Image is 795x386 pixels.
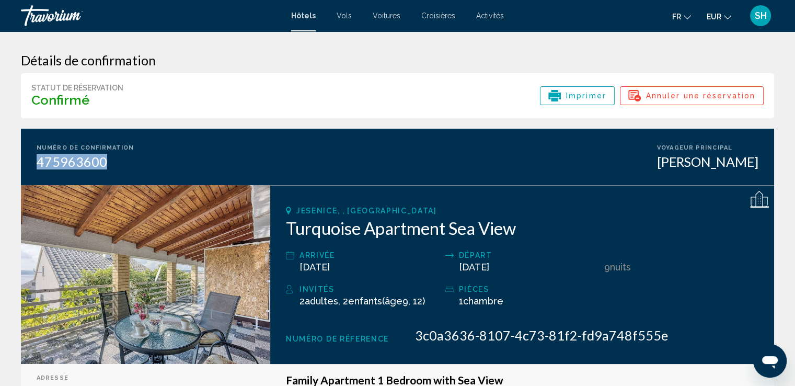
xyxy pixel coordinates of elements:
span: âge [385,296,402,306]
div: Invités [299,283,440,296]
a: Hôtels [291,12,316,20]
span: nuits [610,262,631,273]
span: Imprimer [566,87,606,105]
span: , 2 [338,296,425,306]
h3: Family Apartment 1 Bedroom with Sea View [286,374,758,386]
iframe: Bouton de lancement de la fenêtre de messagerie [753,344,787,378]
div: [PERSON_NAME] [657,154,758,169]
span: ( 9, 12) [348,296,425,306]
a: Vols [337,12,352,20]
button: Imprimer [540,86,615,105]
a: Croisières [421,12,455,20]
span: fr [672,13,681,21]
span: 1 [459,296,503,306]
a: Travorium [21,5,281,26]
button: Change language [672,9,691,24]
span: [DATE] [459,262,489,273]
span: Numéro de réference [286,335,389,343]
h2: Turquoise Apartment Sea View [286,218,758,239]
button: Annuler une réservation [620,86,764,105]
span: 2 [299,296,338,306]
h3: Confirmé [31,92,123,108]
div: pièces [459,283,600,296]
div: Départ [459,249,600,262]
span: Chambre [463,296,503,306]
a: Voitures [373,12,400,20]
span: 9 [604,262,610,273]
div: Arrivée [299,249,440,262]
button: Change currency [707,9,731,24]
h3: Détails de confirmation [21,52,774,68]
span: EUR [707,13,721,21]
a: Activités [476,12,504,20]
div: Numéro de confirmation [37,144,134,151]
div: Voyageur principal [657,144,758,151]
span: [DATE] [299,262,330,273]
span: Enfants [348,296,382,306]
span: 3c0a3636-8107-4c73-81f2-fd9a748f555e [415,327,668,343]
button: User Menu [747,5,774,27]
div: Statut de réservation [31,84,123,92]
a: Annuler une réservation [620,93,764,104]
div: Adresse [37,374,255,381]
span: Jesenice, , [GEOGRAPHIC_DATA] [296,207,437,215]
span: Annuler une réservation [646,87,755,105]
span: SH [755,10,767,21]
span: Adultes [305,296,338,306]
div: 475963600 [37,154,134,169]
